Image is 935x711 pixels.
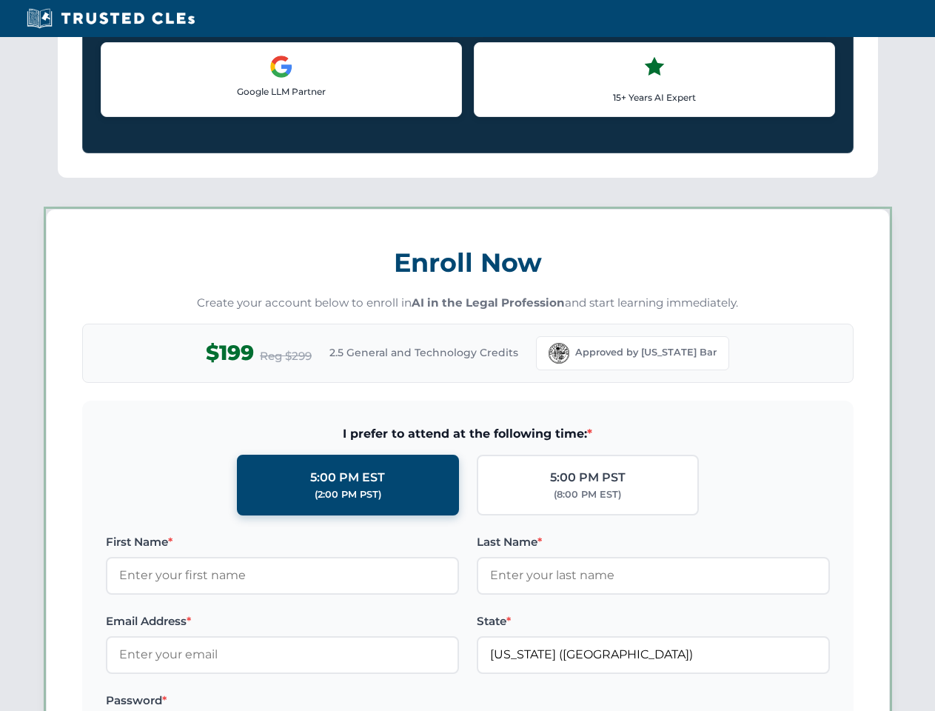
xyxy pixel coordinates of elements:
span: 2.5 General and Technology Credits [329,344,518,361]
img: Trusted CLEs [22,7,199,30]
img: Google [269,55,293,79]
h3: Enroll Now [82,239,854,286]
div: 5:00 PM PST [550,468,626,487]
label: Password [106,692,459,710]
span: Approved by [US_STATE] Bar [575,345,717,360]
div: (2:00 PM PST) [315,487,381,502]
p: Google LLM Partner [113,84,449,99]
label: First Name [106,533,459,551]
div: 5:00 PM EST [310,468,385,487]
span: Reg $299 [260,347,312,365]
div: (8:00 PM EST) [554,487,621,502]
img: Florida Bar [549,343,569,364]
strong: AI in the Legal Profession [412,296,565,310]
p: 15+ Years AI Expert [486,90,822,104]
span: $199 [206,336,254,370]
input: Enter your first name [106,557,459,594]
label: Email Address [106,612,459,630]
label: State [477,612,830,630]
p: Create your account below to enroll in and start learning immediately. [82,295,854,312]
input: Enter your email [106,636,459,673]
label: Last Name [477,533,830,551]
span: I prefer to attend at the following time: [106,424,830,444]
input: Florida (FL) [477,636,830,673]
input: Enter your last name [477,557,830,594]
